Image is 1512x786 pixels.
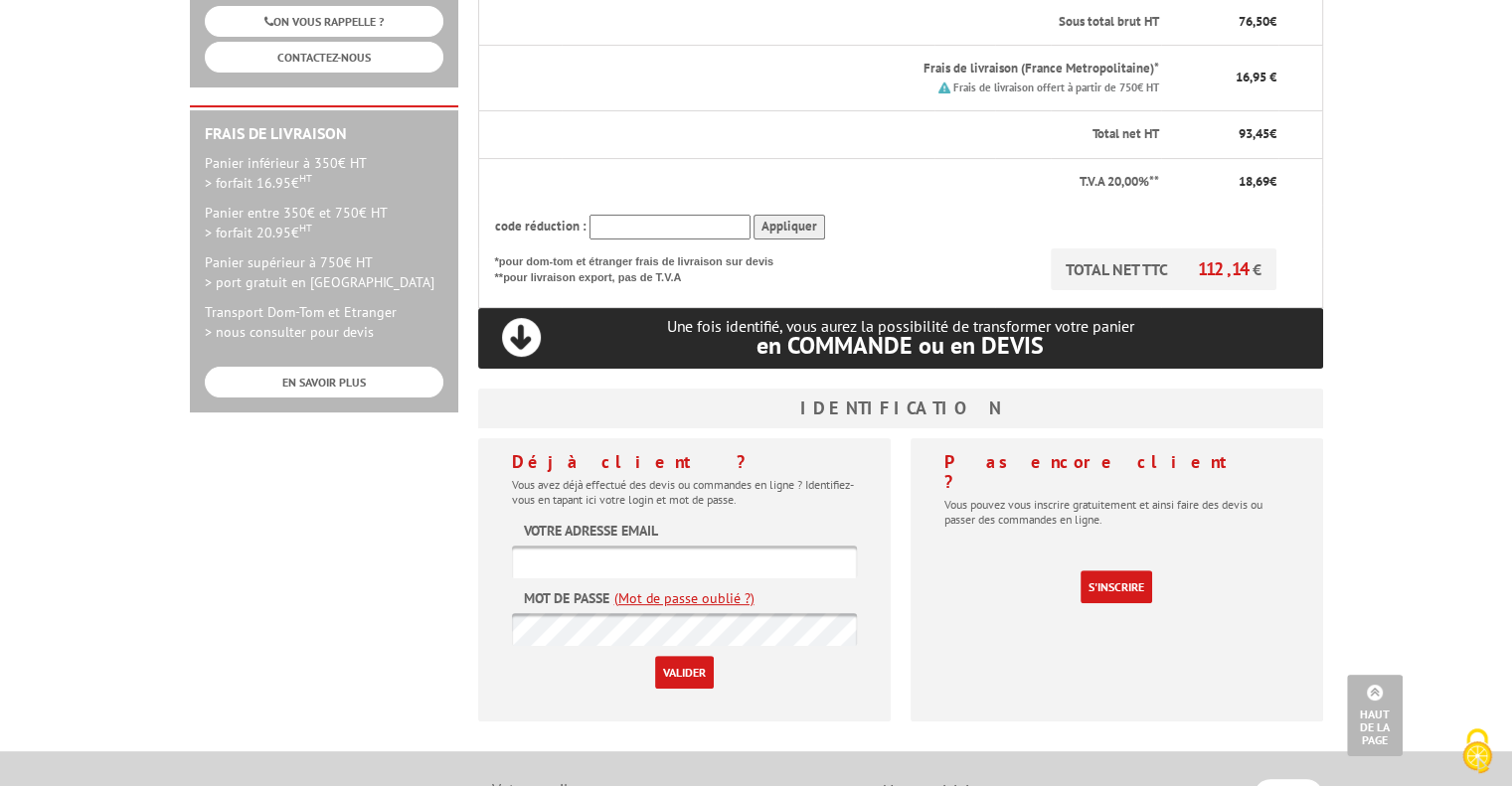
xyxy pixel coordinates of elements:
[205,252,443,292] p: Panier supérieur à 750€ HT
[1236,69,1276,85] span: 16,95 €
[754,215,825,239] input: Appliquer
[1442,718,1512,786] button: Cookies (fenêtre modale)
[205,174,312,192] span: > forfait 16.95€
[1198,257,1253,280] span: 112,14
[205,367,443,397] a: EN SAVOIR PLUS
[655,656,714,689] input: Valider
[1177,13,1276,32] p: €
[205,302,443,342] p: Transport Dom-Tom et Etranger
[205,323,374,341] span: > nous consulter pour devis
[205,153,443,193] p: Panier inférieur à 350€ HT
[1239,173,1269,190] span: 18,69
[512,477,857,507] p: Vous avez déjà effectué des devis ou commandes en ligne ? Identifiez-vous en tapant ici votre log...
[495,218,587,235] span: code réduction :
[495,173,1159,192] p: T.V.A 20,00%**
[1177,125,1276,144] p: €
[205,125,443,143] h2: Frais de Livraison
[524,588,609,608] label: Mot de passe
[614,588,755,608] a: (Mot de passe oublié ?)
[299,221,312,235] sup: HT
[1452,726,1502,776] img: Cookies (fenêtre modale)
[205,273,434,291] span: > port gratuit en [GEOGRAPHIC_DATA]
[205,42,443,73] a: CONTACTEZ-NOUS
[944,452,1289,492] h4: Pas encore client ?
[478,389,1323,428] h3: Identification
[756,330,1044,361] span: en COMMANDE ou en DEVIS
[205,6,443,37] a: ON VOUS RAPPELLE ?
[1081,570,1152,603] a: S'inscrire
[1239,13,1269,30] span: 76,50
[1051,248,1276,290] p: TOTAL NET TTC €
[944,497,1289,527] p: Vous pouvez vous inscrire gratuitement et ainsi faire des devis ou passer des commandes en ligne.
[478,317,1323,358] p: Une fois identifié, vous aurez la possibilité de transformer votre panier
[578,60,1159,79] p: Frais de livraison (France Metropolitaine)*
[938,81,950,93] img: picto.png
[299,171,312,185] sup: HT
[1177,173,1276,192] p: €
[953,80,1159,94] small: Frais de livraison offert à partir de 750€ HT
[1347,675,1403,756] a: Haut de la page
[512,452,857,472] h4: Déjà client ?
[205,224,312,241] span: > forfait 20.95€
[205,203,443,242] p: Panier entre 350€ et 750€ HT
[524,521,658,541] label: Votre adresse email
[1239,125,1269,142] span: 93,45
[495,248,793,285] p: *pour dom-tom et étranger frais de livraison sur devis **pour livraison export, pas de T.V.A
[495,125,1159,144] p: Total net HT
